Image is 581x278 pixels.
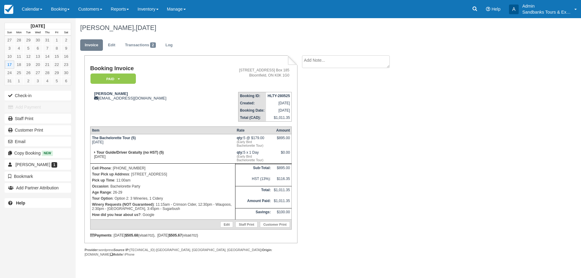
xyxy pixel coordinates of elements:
button: Add Partner Attribution [5,183,71,193]
em: (Early Bird Bachelorette Tour) [237,155,271,162]
td: 5 @ $179.00 [235,134,272,149]
a: 3 [5,44,14,52]
a: 31 [5,77,14,85]
a: 28 [43,69,52,77]
p: : 11:00am [92,177,234,183]
div: $895.00 [274,136,290,145]
p: Sandbanks Tours & Experiences [522,9,571,15]
em: Paid [90,74,136,84]
strong: Origin [262,248,271,252]
strong: The Bachelorette Tour (5) [92,136,136,140]
strong: How did you hear about us? [92,213,141,217]
th: Tue [24,29,33,36]
a: 5 [52,77,61,85]
th: Booking ID: [238,92,266,100]
b: Help [16,201,25,205]
p: Admin [522,3,571,9]
a: 5 [24,44,33,52]
th: Wed [33,29,42,36]
button: Email [5,137,71,146]
a: Paid [90,73,134,84]
th: Sun [5,29,14,36]
a: 13 [33,52,42,61]
a: Edit [220,221,233,227]
a: 7 [43,44,52,52]
a: 26 [24,69,33,77]
strong: qty [237,136,243,140]
th: Savings: [235,208,272,220]
td: [DATE] [90,134,235,149]
a: 4 [14,44,24,52]
button: Bookmark [5,172,71,181]
a: 11 [14,52,24,61]
h1: [PERSON_NAME], [80,24,507,31]
strong: $505.67 [169,233,182,237]
button: Add Payment [5,102,71,112]
a: Log [161,39,177,51]
a: 29 [52,69,61,77]
a: 17 [5,61,14,69]
strong: Pick up Time [92,178,114,182]
div: A [509,5,519,14]
a: 6 [33,44,42,52]
button: Check-in [5,91,71,100]
a: 4 [43,77,52,85]
a: 27 [5,36,14,44]
a: 6 [61,77,71,85]
strong: qty [237,150,243,155]
a: Help [5,198,71,208]
strong: Source IP: [113,248,130,252]
strong: [DATE] [31,24,45,28]
p: : Google [92,212,234,218]
a: Customer Print [260,221,290,227]
a: 2 [61,36,71,44]
span: [DATE] [136,24,156,31]
a: 27 [33,69,42,77]
strong: Payments [90,233,112,237]
a: 25 [14,69,24,77]
a: 12 [24,52,33,61]
td: $116.35 [272,175,292,186]
strong: Cell Phone [92,166,111,170]
a: Customer Print [5,125,71,135]
h1: Booking Invoice [90,65,207,72]
a: 1 [14,77,24,85]
td: [DATE] [266,107,291,114]
strong: Tour Pick up Address [92,172,129,176]
td: HST (13%): [235,175,272,186]
strong: [PERSON_NAME] [94,91,128,96]
a: Transactions2 [120,39,160,51]
small: 6702 [189,234,197,237]
a: 30 [61,69,71,77]
div: wordpress [TECHNICAL_ID] ([GEOGRAPHIC_DATA], [GEOGRAPHIC_DATA], [GEOGRAPHIC_DATA]) : [DOMAIN_NAME... [84,248,297,257]
a: 9 [61,44,71,52]
p: : 26-29 [92,189,234,195]
th: Amount [272,127,292,134]
a: 8 [52,44,61,52]
strong: $505.68 [125,233,138,237]
a: 31 [43,36,52,44]
a: 24 [5,69,14,77]
p: : [STREET_ADDRESS] [92,171,234,177]
strong: Tour Option [92,196,113,201]
strong: Occasion [92,184,108,188]
div: $0.00 [274,150,290,159]
span: New [42,151,53,156]
span: 1 [51,162,57,168]
a: 10 [5,52,14,61]
a: 14 [43,52,52,61]
span: [PERSON_NAME] [15,162,50,167]
p: : 11:15am - Crimson Cider, 12:30pm - Waupoos, 2:30pm - [GEOGRAPHIC_DATA], 3:45pm - Sugarbush [92,201,234,212]
span: Help [491,7,501,11]
th: Sub-Total: [235,164,272,175]
strong: Mobile [110,253,123,256]
td: $1,011.35 [266,114,291,122]
small: 6702 [146,234,153,237]
td: $1,011.35 [272,197,292,208]
strong: HLTY-280525 [268,94,290,98]
a: 23 [61,61,71,69]
a: [PERSON_NAME] 1 [5,160,71,169]
th: Mon [14,29,24,36]
th: Thu [43,29,52,36]
td: [DATE] [266,100,291,107]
